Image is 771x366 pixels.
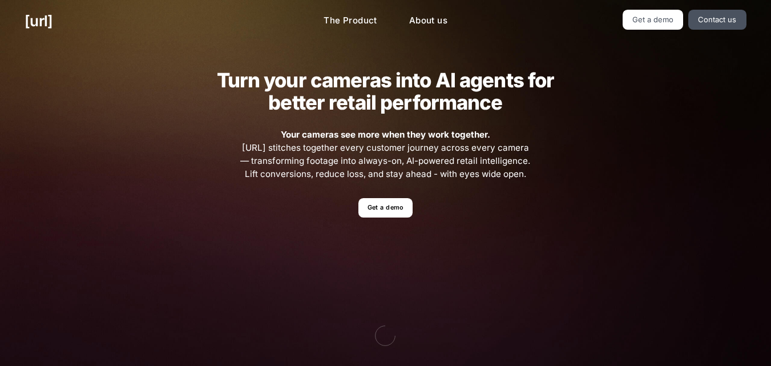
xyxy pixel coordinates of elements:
strong: Your cameras see more when they work together. [281,129,490,140]
a: Contact us [688,10,746,30]
a: [URL] [25,10,53,32]
a: Get a demo [358,198,413,218]
h2: Turn your cameras into AI agents for better retail performance [199,69,572,114]
span: [URL] stitches together every customer journey across every camera — transforming footage into al... [239,128,532,180]
a: The Product [314,10,386,32]
a: About us [400,10,457,32]
a: Get a demo [623,10,684,30]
